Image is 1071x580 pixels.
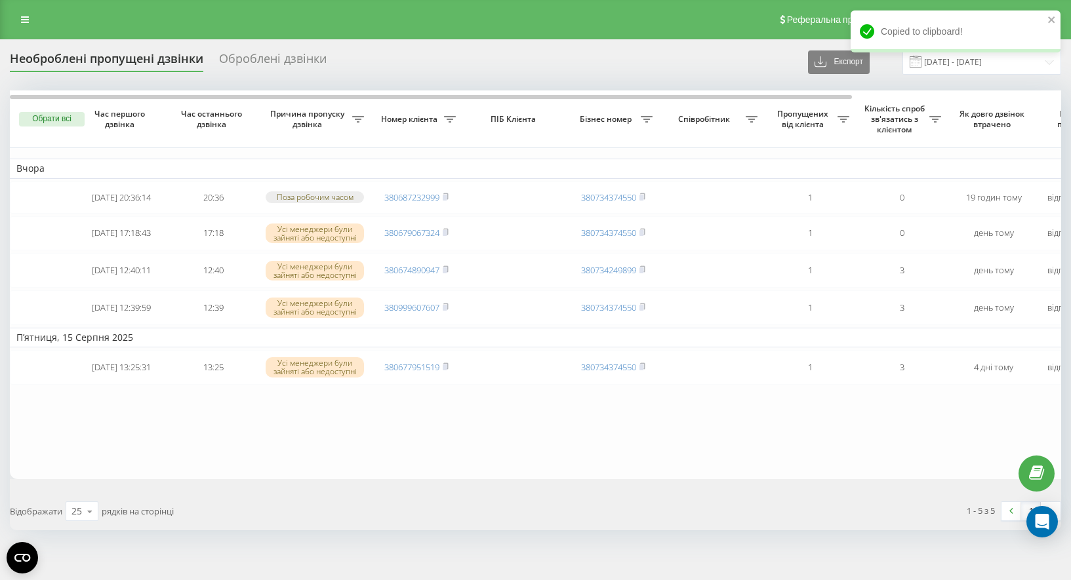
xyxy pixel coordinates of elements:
[384,361,439,373] a: 380677951519
[266,298,364,317] div: Усі менеджери були зайняті або недоступні
[266,357,364,377] div: Усі менеджери були зайняті або недоступні
[948,216,1040,251] td: день тому
[384,301,439,313] a: 380999607607
[1026,506,1058,537] div: Open Intercom Messenger
[10,52,203,72] div: Необроблені пропущені дзвінки
[948,290,1040,325] td: день тому
[266,261,364,280] div: Усі менеджери були зайняті або недоступні
[581,301,636,313] a: 380734374550
[19,112,85,126] button: Обрати всі
[474,114,556,125] span: ПІБ Клієнта
[948,350,1040,385] td: 4 дні тому
[1021,502,1041,520] a: 1
[856,182,948,214] td: 0
[384,264,439,276] a: 380674890947
[856,290,948,325] td: 3
[764,182,856,214] td: 1
[581,264,636,276] a: 380734249899
[75,253,167,288] td: [DATE] 12:40:11
[75,290,167,325] td: [DATE] 12:39:59
[266,223,364,243] div: Усі менеджери були зайняті або недоступні
[1047,14,1057,27] button: close
[808,50,870,74] button: Експорт
[167,253,259,288] td: 12:40
[178,109,249,129] span: Час останнього дзвінка
[764,253,856,288] td: 1
[102,505,174,517] span: рядків на сторінці
[167,350,259,385] td: 13:25
[764,290,856,325] td: 1
[266,191,364,203] div: Поза робочим часом
[10,505,62,517] span: Відображати
[862,104,929,134] span: Кількість спроб зв'язатись з клієнтом
[75,182,167,214] td: [DATE] 20:36:14
[581,227,636,239] a: 380734374550
[377,114,444,125] span: Номер клієнта
[167,290,259,325] td: 12:39
[948,253,1040,288] td: день тому
[86,109,157,129] span: Час першого дзвінка
[666,114,746,125] span: Співробітник
[219,52,327,72] div: Оброблені дзвінки
[574,114,641,125] span: Бізнес номер
[75,216,167,251] td: [DATE] 17:18:43
[384,191,439,203] a: 380687232999
[856,253,948,288] td: 3
[71,505,82,518] div: 25
[266,109,352,129] span: Причина пропуску дзвінка
[967,504,995,517] div: 1 - 5 з 5
[581,191,636,203] a: 380734374550
[771,109,838,129] span: Пропущених від клієнта
[764,350,856,385] td: 1
[75,350,167,385] td: [DATE] 13:25:31
[948,182,1040,214] td: 19 годин тому
[384,227,439,239] a: 380679067324
[856,216,948,251] td: 0
[856,350,948,385] td: 3
[7,542,38,573] button: Open CMP widget
[764,216,856,251] td: 1
[851,10,1061,52] div: Copied to clipboard!
[167,182,259,214] td: 20:36
[787,14,883,25] span: Реферальна програма
[167,216,259,251] td: 17:18
[958,109,1029,129] span: Як довго дзвінок втрачено
[581,361,636,373] a: 380734374550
